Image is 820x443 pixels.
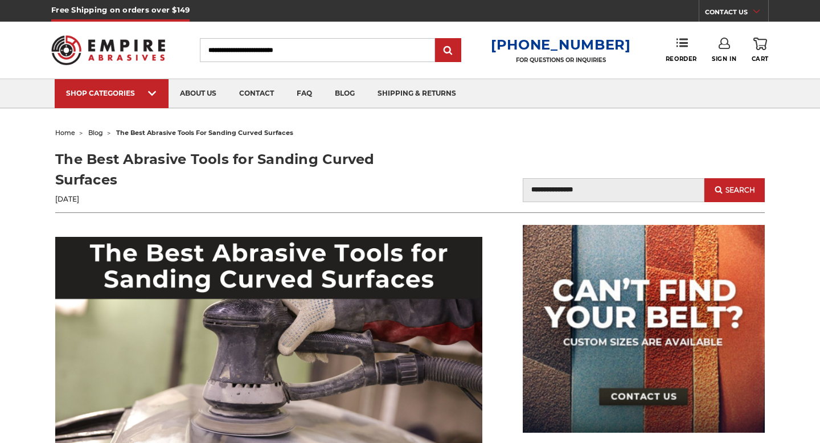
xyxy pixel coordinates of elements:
[55,149,410,190] h1: The Best Abrasive Tools for Sanding Curved Surfaces
[116,129,293,137] span: the best abrasive tools for sanding curved surfaces
[752,55,769,63] span: Cart
[323,79,366,108] a: blog
[705,6,768,22] a: CONTACT US
[66,89,157,97] div: SHOP CATEGORIES
[88,129,103,137] a: blog
[725,186,755,194] span: Search
[55,129,75,137] a: home
[712,55,736,63] span: Sign In
[437,39,460,62] input: Submit
[491,56,631,64] p: FOR QUESTIONS OR INQUIRIES
[228,79,285,108] a: contact
[55,194,410,204] p: [DATE]
[704,178,765,202] button: Search
[285,79,323,108] a: faq
[666,38,697,62] a: Reorder
[366,79,468,108] a: shipping & returns
[491,36,631,53] a: [PHONE_NUMBER]
[523,225,765,433] img: promo banner for custom belts.
[51,28,165,72] img: Empire Abrasives
[169,79,228,108] a: about us
[752,38,769,63] a: Cart
[666,55,697,63] span: Reorder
